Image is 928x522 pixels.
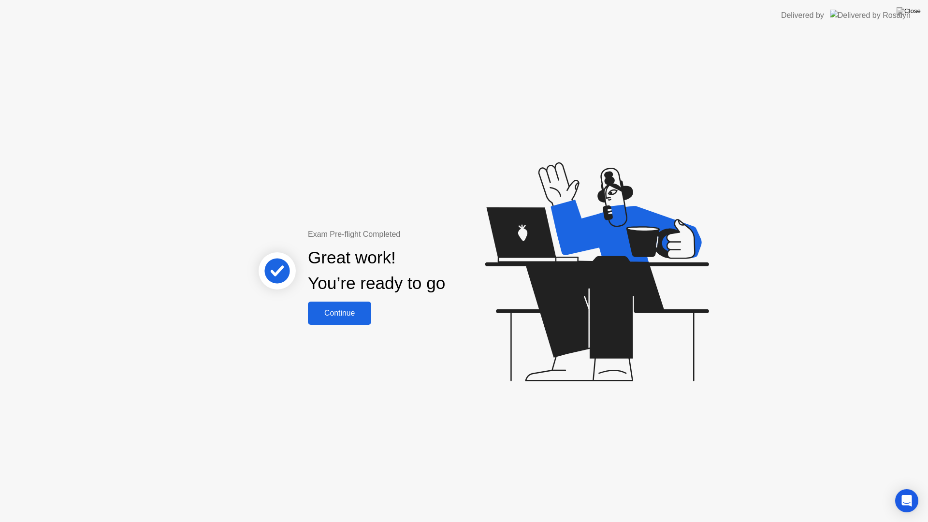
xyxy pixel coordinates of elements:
button: Continue [308,302,371,325]
div: Continue [311,309,368,318]
img: Close [897,7,921,15]
div: Delivered by [781,10,824,21]
img: Delivered by Rosalyn [830,10,911,21]
div: Exam Pre-flight Completed [308,229,507,240]
div: Great work! You’re ready to go [308,245,445,296]
div: Open Intercom Messenger [895,489,918,512]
